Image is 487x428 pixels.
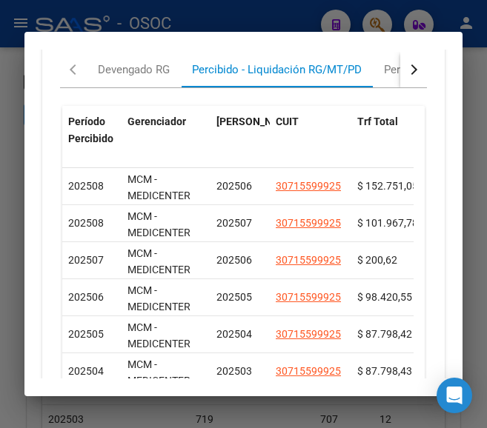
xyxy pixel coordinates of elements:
[351,106,440,171] datatable-header-cell: Trf Total
[192,61,362,78] div: Percibido - Liquidación RG/MT/PD
[276,254,341,266] span: 30715599925
[270,106,351,171] datatable-header-cell: CUIT
[276,217,341,229] span: 30715599925
[68,217,104,229] span: 202508
[216,254,252,266] span: 202506
[68,254,104,266] span: 202507
[127,173,191,219] span: MCM - MEDICENTER COMERCIAL
[357,116,398,127] span: Trf Total
[68,291,104,303] span: 202506
[276,365,341,377] span: 30715599925
[437,378,472,413] div: Open Intercom Messenger
[276,180,341,192] span: 30715599925
[122,106,211,171] datatable-header-cell: Gerenciador
[357,365,412,377] span: $ 87.798,43
[62,106,122,171] datatable-header-cell: Período Percibido
[68,116,113,144] span: Período Percibido
[276,328,341,340] span: 30715599925
[127,116,186,127] span: Gerenciador
[357,291,412,303] span: $ 98.420,55
[127,321,191,367] span: MCM - MEDICENTER COMERCIAL
[276,291,341,303] span: 30715599925
[68,328,104,340] span: 202505
[357,328,412,340] span: $ 87.798,42
[357,180,418,192] span: $ 152.751,05
[127,358,191,404] span: MCM - MEDICENTER COMERCIAL
[216,291,252,303] span: 202505
[216,217,252,229] span: 202507
[68,365,104,377] span: 202504
[216,365,252,377] span: 202503
[127,210,191,256] span: MCM - MEDICENTER COMERCIAL
[216,116,296,127] span: [PERSON_NAME]
[216,328,252,340] span: 202504
[127,284,191,330] span: MCM - MEDICENTER COMERCIAL
[216,180,252,192] span: 202506
[211,106,270,171] datatable-header-cell: Período Devengado
[357,254,397,266] span: $ 200,62
[68,180,104,192] span: 202508
[98,61,170,78] div: Devengado RG
[276,116,299,127] span: CUIT
[357,217,418,229] span: $ 101.967,78
[127,247,191,293] span: MCM - MEDICENTER COMERCIAL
